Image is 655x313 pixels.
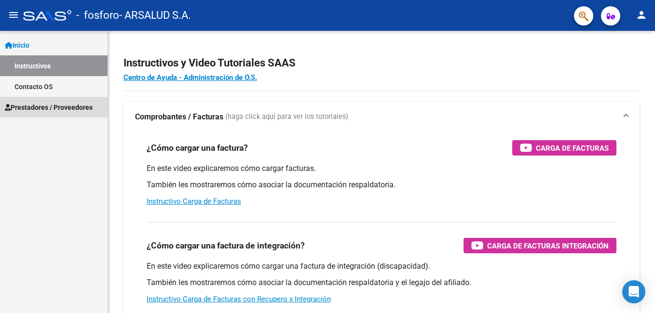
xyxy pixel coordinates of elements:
div: Open Intercom Messenger [622,280,645,303]
button: Carga de Facturas [512,140,616,156]
span: (haga click aquí para ver los tutoriales) [225,112,348,122]
a: Centro de Ayuda - Administración de O.S. [123,73,257,82]
h2: Instructivos y Video Tutoriales SAAS [123,54,640,72]
span: Carga de Facturas Integración [487,240,609,252]
p: En este video explicaremos cómo cargar facturas. [147,163,616,174]
span: - ARSALUD S.A. [119,5,191,26]
p: En este video explicaremos cómo cargar una factura de integración (discapacidad). [147,261,616,272]
span: Prestadores / Proveedores [5,102,93,113]
button: Carga de Facturas Integración [464,238,616,253]
span: Inicio [5,40,29,51]
strong: Comprobantes / Facturas [135,112,223,122]
a: Instructivo Carga de Facturas con Recupero x Integración [147,295,331,303]
mat-icon: person [636,9,647,21]
mat-icon: menu [8,9,19,21]
a: Instructivo Carga de Facturas [147,197,241,206]
p: También les mostraremos cómo asociar la documentación respaldatoria y el legajo del afiliado. [147,277,616,288]
h3: ¿Cómo cargar una factura de integración? [147,239,305,252]
h3: ¿Cómo cargar una factura? [147,141,248,155]
p: También les mostraremos cómo asociar la documentación respaldatoria. [147,180,616,190]
span: - fosforo [76,5,119,26]
span: Carga de Facturas [536,142,609,154]
mat-expansion-panel-header: Comprobantes / Facturas (haga click aquí para ver los tutoriales) [123,102,640,132]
